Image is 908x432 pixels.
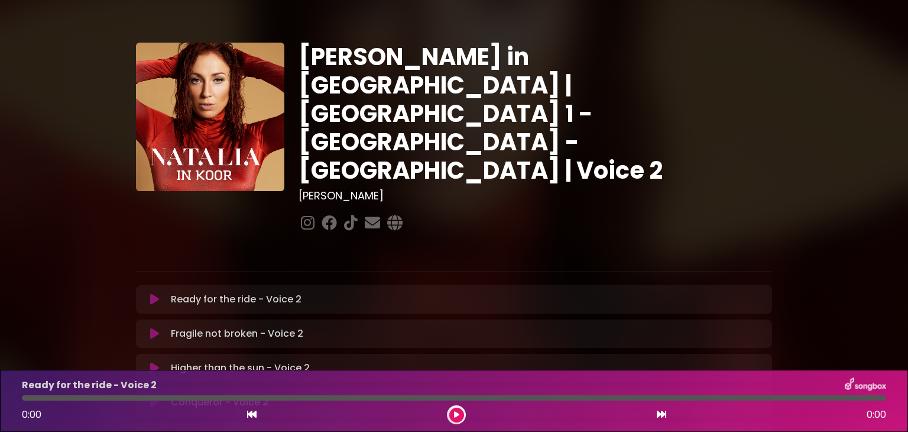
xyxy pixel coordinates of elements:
[171,361,310,375] p: Higher than the sun - Voice 2
[845,378,886,393] img: songbox-logo-white.png
[171,327,303,341] p: Fragile not broken - Voice 2
[22,378,157,392] p: Ready for the ride - Voice 2
[299,189,772,202] h3: [PERSON_NAME]
[299,43,772,185] h1: [PERSON_NAME] in [GEOGRAPHIC_DATA] | [GEOGRAPHIC_DATA] 1 - [GEOGRAPHIC_DATA] - [GEOGRAPHIC_DATA] ...
[867,408,886,422] span: 0:00
[136,43,284,191] img: YTVS25JmS9CLUqXqkEhs
[22,408,41,421] span: 0:00
[171,292,301,307] p: Ready for the ride - Voice 2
